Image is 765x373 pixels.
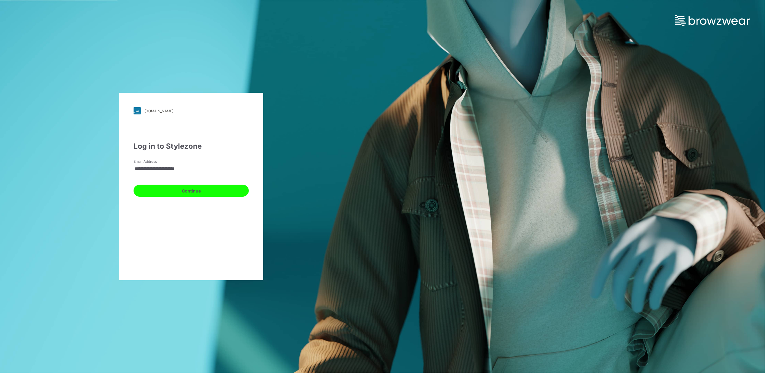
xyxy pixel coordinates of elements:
div: [DOMAIN_NAME] [144,109,173,113]
button: Continue [134,185,249,197]
label: Email Address [134,159,176,164]
a: [DOMAIN_NAME] [134,107,249,114]
img: browzwear-logo.e42bd6dac1945053ebaf764b6aa21510.svg [675,15,750,26]
div: Log in to Stylezone [134,141,249,152]
img: stylezone-logo.562084cfcfab977791bfbf7441f1a819.svg [134,107,141,114]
